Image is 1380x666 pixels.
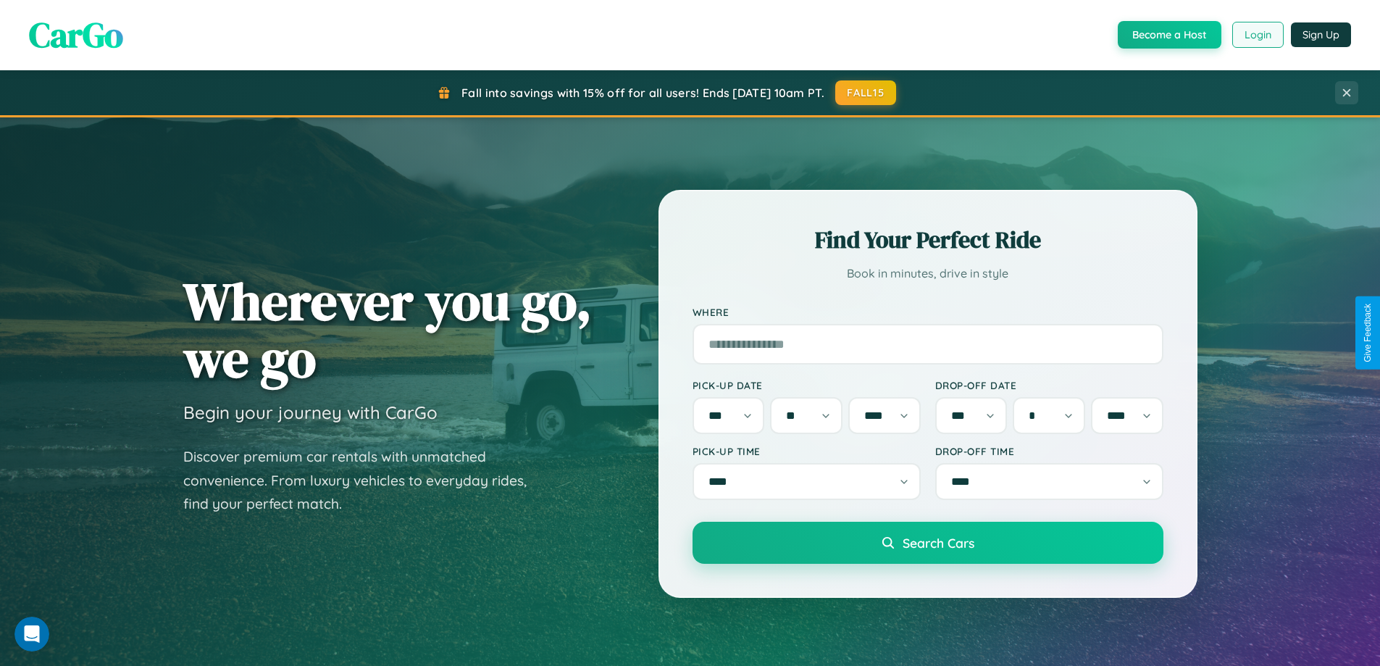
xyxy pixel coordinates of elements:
button: Become a Host [1118,21,1221,49]
p: Book in minutes, drive in style [693,263,1163,284]
label: Pick-up Time [693,445,921,457]
span: Fall into savings with 15% off for all users! Ends [DATE] 10am PT. [461,86,824,100]
span: CarGo [29,11,123,59]
button: Login [1232,22,1284,48]
p: Discover premium car rentals with unmatched convenience. From luxury vehicles to everyday rides, ... [183,445,545,516]
div: Give Feedback [1363,304,1373,362]
button: FALL15 [835,80,896,105]
button: Sign Up [1291,22,1351,47]
iframe: Intercom live chat [14,617,49,652]
h2: Find Your Perfect Ride [693,224,1163,256]
label: Where [693,306,1163,318]
label: Drop-off Date [935,379,1163,391]
h3: Begin your journey with CarGo [183,401,438,423]
h1: Wherever you go, we go [183,272,592,387]
span: Search Cars [903,535,974,551]
label: Drop-off Time [935,445,1163,457]
button: Search Cars [693,522,1163,564]
label: Pick-up Date [693,379,921,391]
